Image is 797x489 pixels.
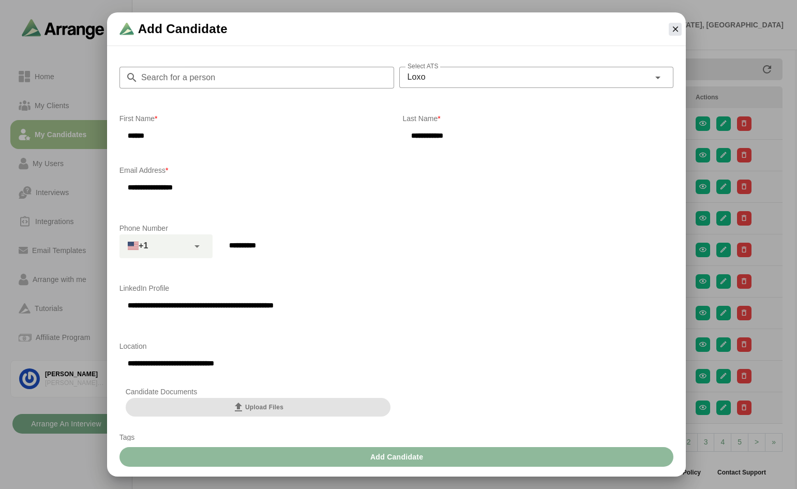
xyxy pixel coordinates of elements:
[370,447,424,467] span: Add Candidate
[119,164,674,176] p: Email Address
[408,70,426,84] span: Loxo
[119,340,674,352] p: Location
[119,447,674,467] button: Add Candidate
[126,386,390,398] p: Candidate Documents
[119,112,390,125] p: First Name
[119,431,674,443] p: Tags
[119,282,674,294] p: LinkedIn Profile
[403,112,674,125] p: Last Name
[232,401,283,413] span: Upload Files
[138,21,228,37] span: Add Candidate
[119,222,674,234] p: Phone Number
[126,398,390,417] button: Upload Files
